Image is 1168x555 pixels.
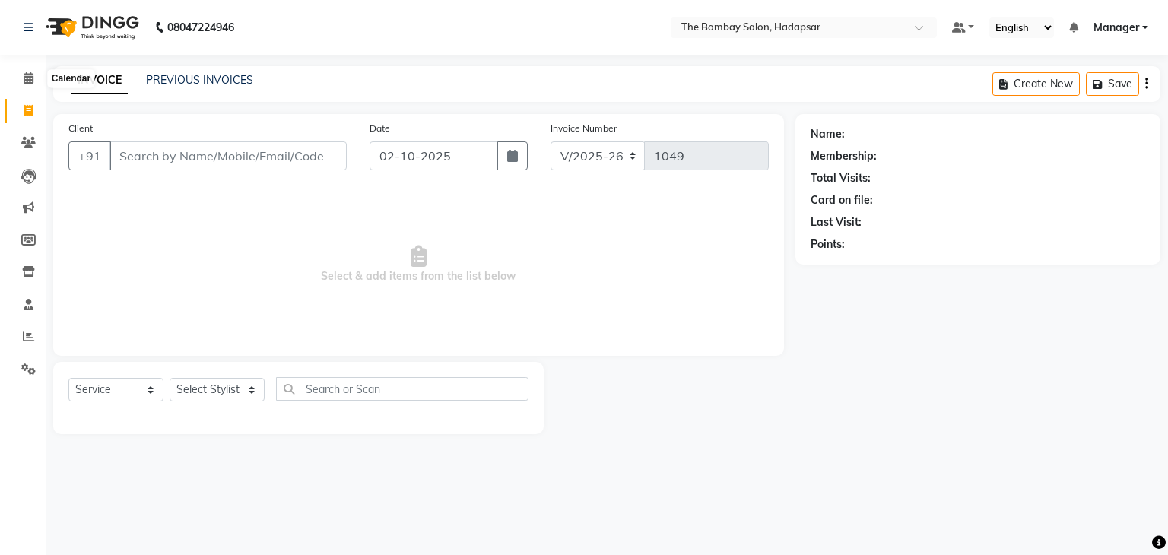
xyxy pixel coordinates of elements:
[48,70,94,88] div: Calendar
[1093,20,1139,36] span: Manager
[551,122,617,135] label: Invoice Number
[39,6,143,49] img: logo
[68,122,93,135] label: Client
[811,170,871,186] div: Total Visits:
[276,377,528,401] input: Search or Scan
[811,192,873,208] div: Card on file:
[1086,72,1139,96] button: Save
[167,6,234,49] b: 08047224946
[68,189,769,341] span: Select & add items from the list below
[992,72,1080,96] button: Create New
[811,126,845,142] div: Name:
[811,214,862,230] div: Last Visit:
[109,141,347,170] input: Search by Name/Mobile/Email/Code
[146,73,253,87] a: PREVIOUS INVOICES
[811,148,877,164] div: Membership:
[68,141,111,170] button: +91
[370,122,390,135] label: Date
[811,236,845,252] div: Points:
